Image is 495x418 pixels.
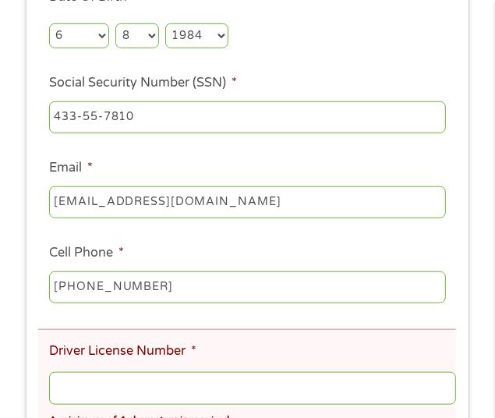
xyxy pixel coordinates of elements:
input: 078-05-1120 [49,101,446,134]
label: Email [49,160,93,176]
input: john@gmail.com [49,186,446,219]
input: (541) 754-3010 [49,271,446,304]
label: Driver License Number [49,343,196,360]
label: Social Security Number (SSN) [49,75,237,91]
label: Cell Phone [49,245,124,261]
